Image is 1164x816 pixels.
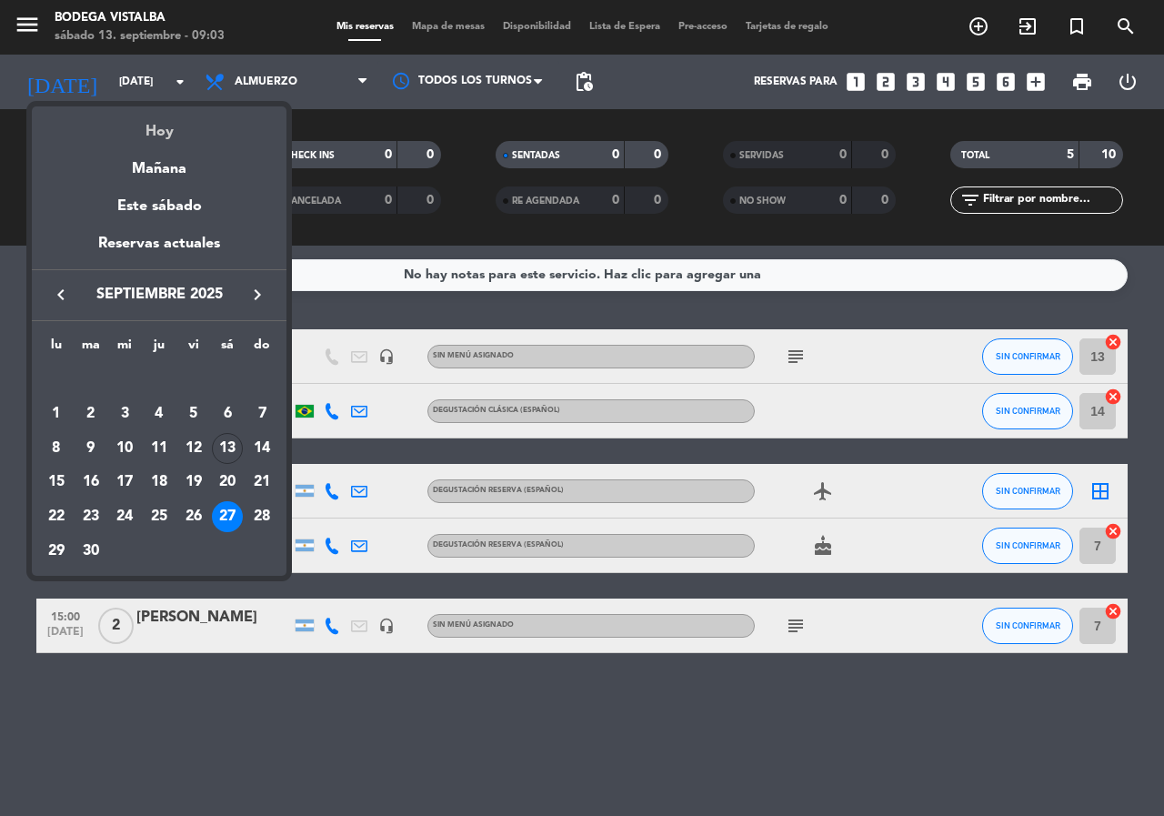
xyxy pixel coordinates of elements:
div: 18 [144,467,175,498]
td: 15 de septiembre de 2025 [39,465,74,499]
span: septiembre 2025 [77,283,241,307]
i: keyboard_arrow_right [246,284,268,306]
div: Mañana [32,144,286,181]
div: 14 [246,433,277,464]
td: 8 de septiembre de 2025 [39,431,74,466]
div: 3 [109,398,140,429]
td: 14 de septiembre de 2025 [245,431,279,466]
div: 5 [178,398,209,429]
div: 9 [75,433,106,464]
td: 25 de septiembre de 2025 [142,499,176,534]
td: 22 de septiembre de 2025 [39,499,74,534]
th: viernes [176,335,211,363]
div: 16 [75,467,106,498]
div: 6 [212,398,243,429]
td: 3 de septiembre de 2025 [107,397,142,431]
div: Hoy [32,106,286,144]
td: 7 de septiembre de 2025 [245,397,279,431]
div: 25 [144,501,175,532]
i: keyboard_arrow_left [50,284,72,306]
td: SEP. [39,362,279,397]
td: 12 de septiembre de 2025 [176,431,211,466]
div: Este sábado [32,181,286,232]
div: Reservas actuales [32,232,286,269]
div: 29 [41,536,72,567]
div: 4 [144,398,175,429]
td: 26 de septiembre de 2025 [176,499,211,534]
td: 23 de septiembre de 2025 [74,499,108,534]
div: 17 [109,467,140,498]
button: keyboard_arrow_left [45,283,77,307]
div: 20 [212,467,243,498]
th: martes [74,335,108,363]
div: 13 [212,433,243,464]
td: 17 de septiembre de 2025 [107,465,142,499]
div: 23 [75,501,106,532]
td: 18 de septiembre de 2025 [142,465,176,499]
td: 6 de septiembre de 2025 [211,397,246,431]
div: 24 [109,501,140,532]
td: 11 de septiembre de 2025 [142,431,176,466]
td: 16 de septiembre de 2025 [74,465,108,499]
th: domingo [245,335,279,363]
td: 24 de septiembre de 2025 [107,499,142,534]
div: 15 [41,467,72,498]
div: 26 [178,501,209,532]
td: 4 de septiembre de 2025 [142,397,176,431]
td: 30 de septiembre de 2025 [74,534,108,569]
td: 13 de septiembre de 2025 [211,431,246,466]
td: 2 de septiembre de 2025 [74,397,108,431]
div: 10 [109,433,140,464]
td: 20 de septiembre de 2025 [211,465,246,499]
th: lunes [39,335,74,363]
div: 28 [246,501,277,532]
td: 27 de septiembre de 2025 [211,499,246,534]
div: 1 [41,398,72,429]
td: 10 de septiembre de 2025 [107,431,142,466]
div: 12 [178,433,209,464]
div: 2 [75,398,106,429]
div: 11 [144,433,175,464]
th: sábado [211,335,246,363]
button: keyboard_arrow_right [241,283,274,307]
div: 22 [41,501,72,532]
th: miércoles [107,335,142,363]
th: jueves [142,335,176,363]
div: 19 [178,467,209,498]
td: 9 de septiembre de 2025 [74,431,108,466]
td: 21 de septiembre de 2025 [245,465,279,499]
td: 1 de septiembre de 2025 [39,397,74,431]
div: 8 [41,433,72,464]
div: 21 [246,467,277,498]
td: 19 de septiembre de 2025 [176,465,211,499]
td: 28 de septiembre de 2025 [245,499,279,534]
div: 7 [246,398,277,429]
td: 5 de septiembre de 2025 [176,397,211,431]
td: 29 de septiembre de 2025 [39,534,74,569]
div: 30 [75,536,106,567]
div: 27 [212,501,243,532]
